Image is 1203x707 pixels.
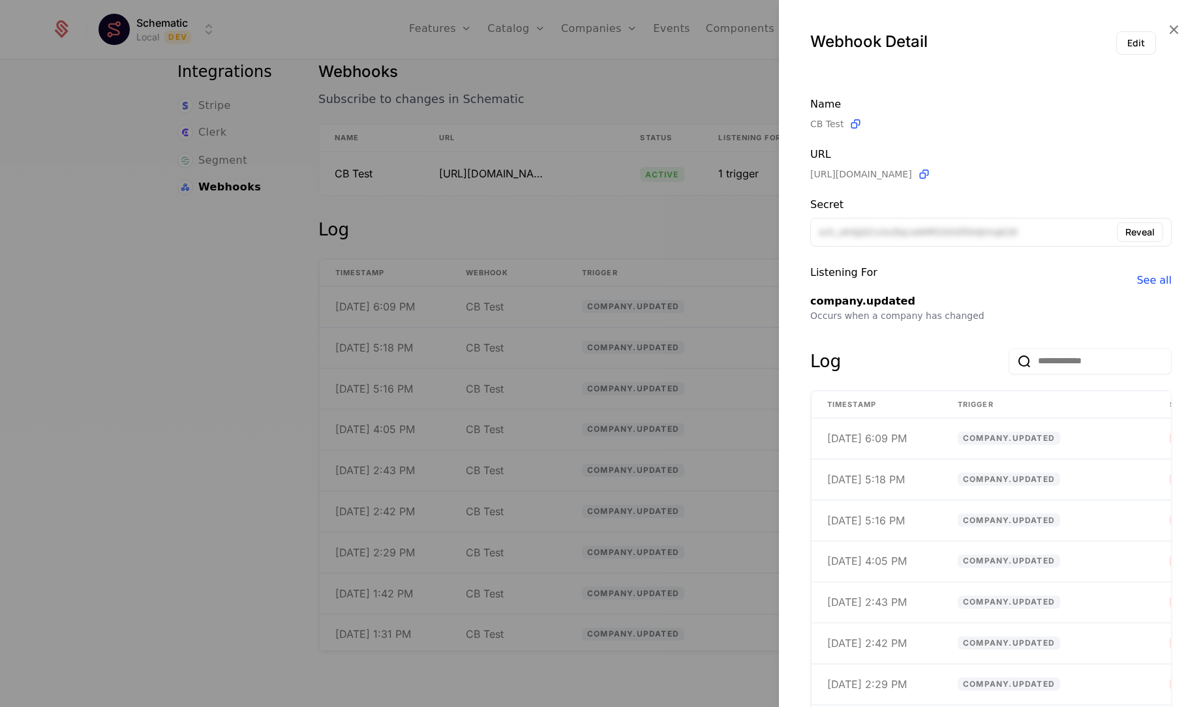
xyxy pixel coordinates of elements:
[810,117,844,130] span: CB Test
[942,391,1154,419] th: Trigger
[810,197,1172,213] div: Secret
[827,474,905,485] div: [DATE] 5:18 PM
[958,514,1060,527] span: company.updated
[819,226,1018,239] span: sch_oK4jjGCs3xZbjcaWMf2GhDfOHJtmqK2K
[1116,31,1156,55] button: Edit
[810,97,1172,112] div: Name
[958,432,1060,445] span: company.updated
[958,473,1060,486] span: company.updated
[827,556,907,567] div: [DATE] 4:05 PM
[810,348,841,374] div: Log
[810,265,877,280] div: Listening for
[827,597,907,608] div: [DATE] 2:43 PM
[1136,273,1172,288] span: See all
[958,555,1060,568] span: company.updated
[1117,222,1163,242] button: Reveal
[810,309,1172,322] div: Occurs when a company has changed
[827,433,907,444] div: [DATE] 6:09 PM
[810,168,912,181] span: https://fc5b-71-211-135-68.ngrok-free.app
[827,515,905,526] div: [DATE] 5:16 PM
[827,638,907,648] div: [DATE] 2:42 PM
[827,679,907,689] div: [DATE] 2:29 PM
[810,31,1116,52] div: Webhook Detail
[958,678,1060,691] span: company.updated
[958,596,1060,609] span: company.updated
[958,637,1060,650] span: company.updated
[810,147,1172,162] div: URL
[812,391,942,419] th: Timestamp
[810,293,1172,309] div: company.updated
